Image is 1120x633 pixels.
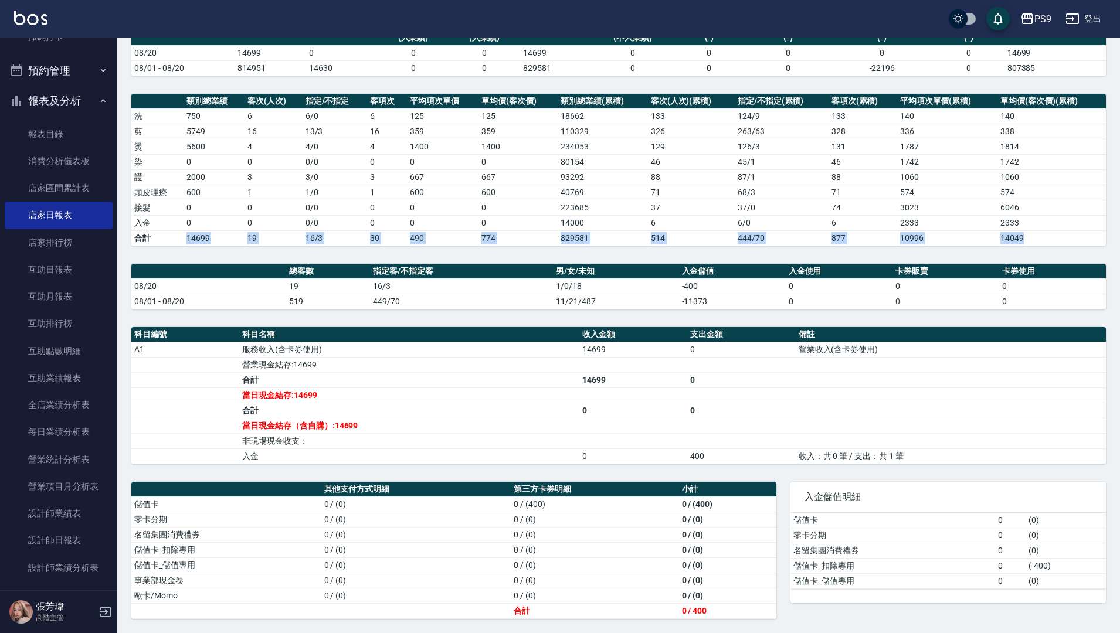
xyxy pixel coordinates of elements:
[511,527,678,542] td: 0 / (0)
[897,169,998,185] td: 1060
[478,215,558,230] td: 0
[995,543,1026,558] td: 0
[648,108,735,124] td: 133
[999,294,1106,309] td: 0
[5,202,113,229] a: 店家日報表
[790,527,995,543] td: 零卡分期
[131,278,286,294] td: 08/20
[829,230,897,246] td: 877
[184,94,245,109] th: 類別總業績
[687,403,795,418] td: 0
[5,500,113,527] a: 設計師業績表
[184,108,245,124] td: 750
[131,527,321,542] td: 名留集團消費禮券
[407,185,478,200] td: 600
[831,60,933,76] td: -22196
[897,215,998,230] td: 2333
[184,139,245,154] td: 5600
[558,215,647,230] td: 14000
[748,32,828,44] div: (-)
[558,169,647,185] td: 93292
[511,496,678,512] td: 0 / (400)
[131,542,321,557] td: 儲值卡_扣除專用
[131,264,1106,309] table: a dense table
[892,278,999,294] td: 0
[897,154,998,169] td: 1742
[5,392,113,418] a: 全店業績分析表
[897,108,998,124] td: 140
[997,200,1106,215] td: 6046
[478,108,558,124] td: 125
[829,154,897,169] td: 46
[790,513,1106,589] table: a dense table
[735,154,829,169] td: 45 / 1
[184,169,245,185] td: 2000
[936,32,1002,44] div: (-)
[786,278,892,294] td: 0
[786,294,892,309] td: 0
[407,94,478,109] th: 平均項次單價
[407,200,478,215] td: 0
[321,588,511,603] td: 0 / (0)
[321,542,511,557] td: 0 / (0)
[735,108,829,124] td: 124 / 9
[933,45,1004,60] td: 0
[239,357,579,372] td: 營業現金結存:14699
[897,230,998,246] td: 10996
[553,264,679,279] th: 男/女/未知
[679,512,776,527] td: 0 / (0)
[897,94,998,109] th: 平均項次單價(累積)
[245,154,303,169] td: 0
[553,294,679,309] td: 11/21/487
[245,124,303,139] td: 16
[131,60,235,76] td: 08/01 - 08/20
[478,94,558,109] th: 單均價(客次價)
[997,94,1106,109] th: 單均價(客次價)(累積)
[131,215,184,230] td: 入金
[687,448,795,464] td: 400
[679,264,786,279] th: 入金儲值
[735,139,829,154] td: 126 / 3
[1061,8,1106,30] button: 登出
[5,283,113,310] a: 互助月報表
[478,139,558,154] td: 1400
[735,169,829,185] td: 87 / 1
[131,557,321,573] td: 儲值卡_儲值專用
[131,154,184,169] td: 染
[131,482,776,619] table: a dense table
[381,32,446,44] div: (入業績)
[511,603,678,618] td: 合計
[367,169,407,185] td: 3
[735,230,829,246] td: 444/70
[579,327,687,342] th: 收入金額
[131,230,184,246] td: 合計
[407,124,478,139] td: 359
[579,448,687,464] td: 0
[478,124,558,139] td: 359
[5,365,113,392] a: 互助業績報表
[648,230,735,246] td: 514
[184,124,245,139] td: 5749
[5,473,113,500] a: 營業項目月分析表
[303,230,368,246] td: 16/3
[511,512,678,527] td: 0 / (0)
[407,108,478,124] td: 125
[239,403,579,418] td: 合計
[407,154,478,169] td: 0
[131,327,239,342] th: 科目編號
[239,342,579,357] td: 服務收入(含卡券使用)
[378,60,449,76] td: 0
[933,60,1004,76] td: 0
[829,169,897,185] td: 88
[5,581,113,608] a: 設計師業績月報表
[687,342,795,357] td: 0
[449,45,520,60] td: 0
[370,264,553,279] th: 指定客/不指定客
[558,124,647,139] td: 110329
[679,527,776,542] td: 0 / (0)
[321,482,511,497] th: 其他支付方式明細
[986,7,1010,30] button: save
[184,230,245,246] td: 14699
[1026,543,1106,558] td: ( 0 )
[5,527,113,554] a: 設計師日報表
